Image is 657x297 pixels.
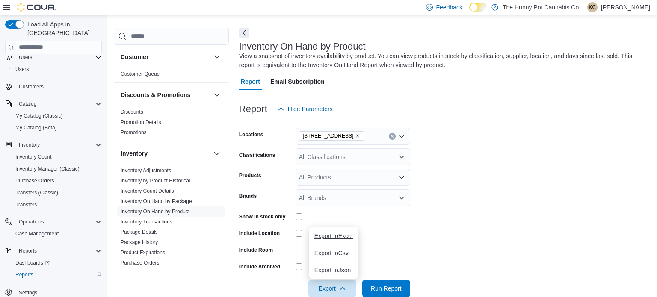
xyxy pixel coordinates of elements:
span: My Catalog (Classic) [12,111,102,121]
a: Inventory Count Details [121,188,174,194]
span: Transfers (Classic) [12,188,102,198]
a: Cash Management [12,229,62,239]
span: Transfers [12,200,102,210]
span: Export to Excel [314,232,353,239]
span: Purchase Orders [12,176,102,186]
a: Users [12,64,32,74]
button: Catalog [2,98,105,110]
h3: Discounts & Promotions [121,91,190,99]
button: Export [308,280,356,297]
a: Package Details [121,229,158,235]
span: Catalog [15,99,102,109]
span: Transfers [15,201,37,208]
span: Users [15,52,102,62]
button: Discounts & Promotions [121,91,210,99]
span: Inventory Manager (Classic) [15,165,80,172]
span: Inventory [15,140,102,150]
span: Operations [15,217,102,227]
a: Package History [121,239,158,245]
span: Users [15,66,29,73]
button: Inventory Manager (Classic) [9,163,105,175]
button: Reports [15,246,40,256]
p: | [582,2,584,12]
a: My Catalog (Classic) [12,111,66,121]
button: Open list of options [398,153,405,160]
button: Inventory [121,149,210,158]
a: Dashboards [9,257,105,269]
span: Reports [12,270,102,280]
span: Inventory On Hand by Package [121,198,192,205]
button: Inventory [15,140,43,150]
div: Discounts & Promotions [114,107,229,141]
button: Reports [9,269,105,281]
span: Inventory Count [12,152,102,162]
div: View a snapshot of inventory availability by product. You can view products in stock by classific... [239,52,646,70]
span: Inventory Adjustments [121,167,171,174]
button: My Catalog (Classic) [9,110,105,122]
span: Inventory Count Details [121,188,174,194]
span: Purchase Orders [121,259,160,266]
button: Customer [212,52,222,62]
span: Package Details [121,229,158,235]
span: Inventory [19,141,40,148]
span: Cash Management [12,229,102,239]
button: My Catalog (Beta) [9,122,105,134]
span: Inventory Count [15,153,52,160]
span: 334 Wellington Rd [299,131,364,141]
a: Promotions [121,129,147,135]
span: Product Expirations [121,249,165,256]
span: Reports [15,271,33,278]
span: Report [241,73,260,90]
span: Promotions [121,129,147,136]
span: KC [589,2,596,12]
button: Hide Parameters [274,100,336,118]
button: Discounts & Promotions [212,90,222,100]
button: Inventory [212,148,222,159]
button: Run Report [362,280,410,297]
button: Users [15,52,36,62]
input: Dark Mode [469,3,487,12]
a: Transfers [12,200,40,210]
span: Promotion Details [121,119,161,126]
span: Purchase Orders [15,177,54,184]
h3: Report [239,104,267,114]
span: My Catalog (Beta) [15,124,57,131]
span: Reports [19,247,37,254]
span: Export to Csv [314,250,353,256]
button: Transfers [9,199,105,211]
span: Inventory Manager (Classic) [12,164,102,174]
a: Inventory Transactions [121,219,172,225]
a: Customers [15,82,47,92]
div: Inventory [114,165,229,292]
a: Inventory Adjustments [121,168,171,173]
a: My Catalog (Beta) [12,123,60,133]
button: Catalog [15,99,40,109]
span: Users [12,64,102,74]
a: Purchase Orders [12,176,58,186]
label: Locations [239,131,263,138]
span: Load All Apps in [GEOGRAPHIC_DATA] [24,20,102,37]
span: Customer Queue [121,71,160,77]
label: Include Location [239,230,280,237]
a: Inventory by Product Historical [121,178,190,184]
button: Users [2,51,105,63]
button: Export toExcel [309,227,358,244]
label: Brands [239,193,257,200]
span: Export to Json [314,267,353,273]
button: Purchase Orders [9,175,105,187]
p: [PERSON_NAME] [601,2,650,12]
span: Export [314,280,351,297]
label: Show in stock only [239,213,286,220]
label: Classifications [239,152,275,159]
span: Hide Parameters [288,105,333,113]
a: Inventory Manager (Classic) [12,164,83,174]
button: Open list of options [398,194,405,201]
a: Product Expirations [121,250,165,256]
p: The Hunny Pot Cannabis Co [503,2,579,12]
button: Cash Management [9,228,105,240]
span: Run Report [371,284,402,293]
button: Export toCsv [309,244,358,262]
button: Export toJson [309,262,358,279]
span: Dashboards [12,258,102,268]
